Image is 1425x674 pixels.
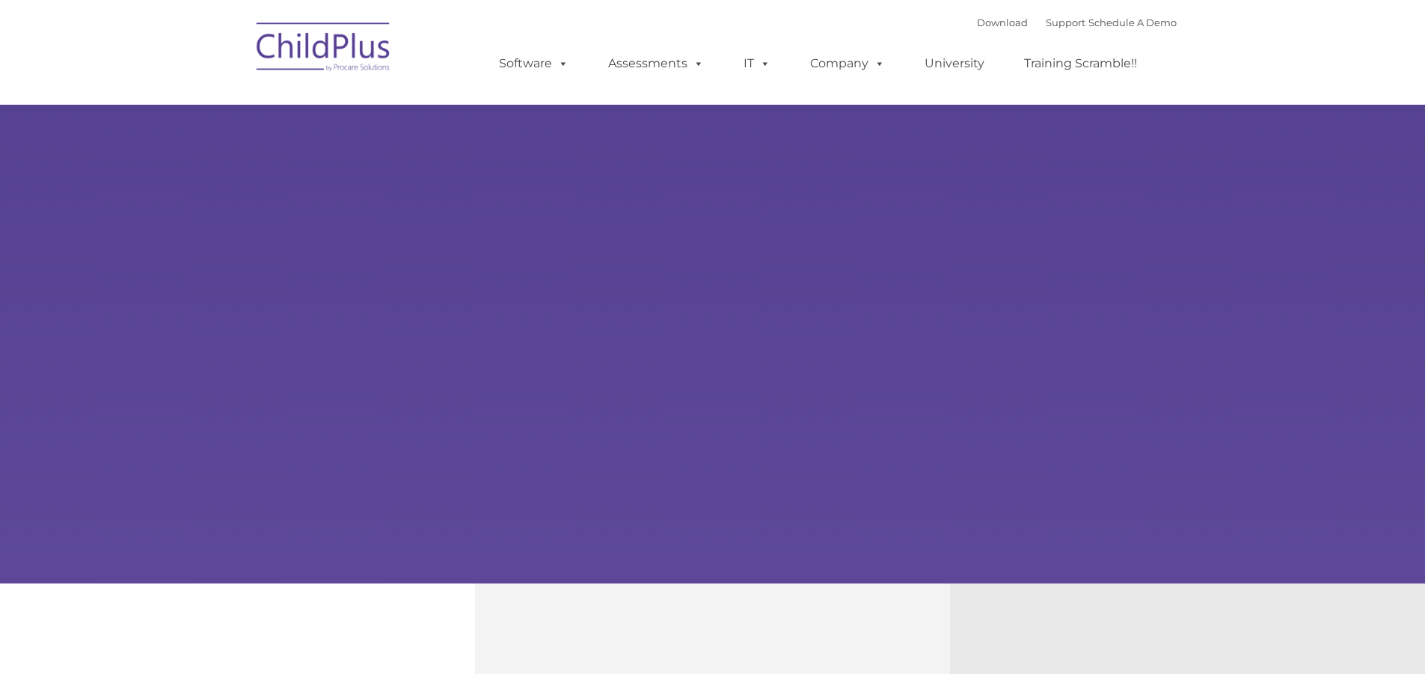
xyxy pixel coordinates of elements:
a: Support [1046,16,1085,28]
font: | [977,16,1177,28]
a: Training Scramble!! [1009,49,1152,79]
img: ChildPlus by Procare Solutions [249,12,399,87]
a: Schedule A Demo [1088,16,1177,28]
a: Software [484,49,583,79]
a: Company [795,49,900,79]
a: Assessments [593,49,719,79]
a: Download [977,16,1028,28]
a: University [910,49,999,79]
a: IT [729,49,785,79]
